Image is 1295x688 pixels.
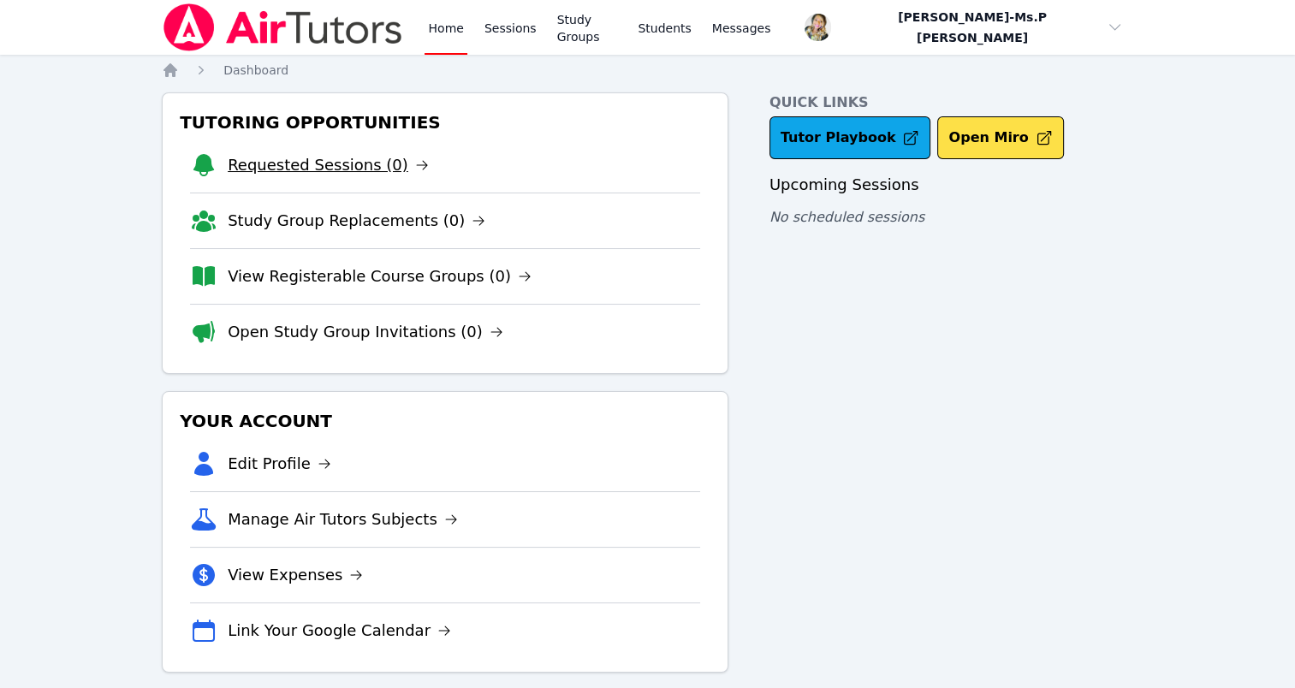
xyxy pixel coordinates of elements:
[223,62,288,79] a: Dashboard
[176,406,714,436] h3: Your Account
[769,92,1133,113] h4: Quick Links
[228,619,451,643] a: Link Your Google Calendar
[769,173,1133,197] h3: Upcoming Sessions
[162,62,1133,79] nav: Breadcrumb
[228,264,532,288] a: View Registerable Course Groups (0)
[228,452,331,476] a: Edit Profile
[228,153,429,177] a: Requested Sessions (0)
[228,507,458,531] a: Manage Air Tutors Subjects
[228,209,485,233] a: Study Group Replacements (0)
[176,107,714,138] h3: Tutoring Opportunities
[162,3,404,51] img: Air Tutors
[937,116,1063,159] button: Open Miro
[769,116,931,159] a: Tutor Playbook
[712,20,771,37] span: Messages
[223,63,288,77] span: Dashboard
[228,320,503,344] a: Open Study Group Invitations (0)
[769,209,924,225] span: No scheduled sessions
[228,563,363,587] a: View Expenses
